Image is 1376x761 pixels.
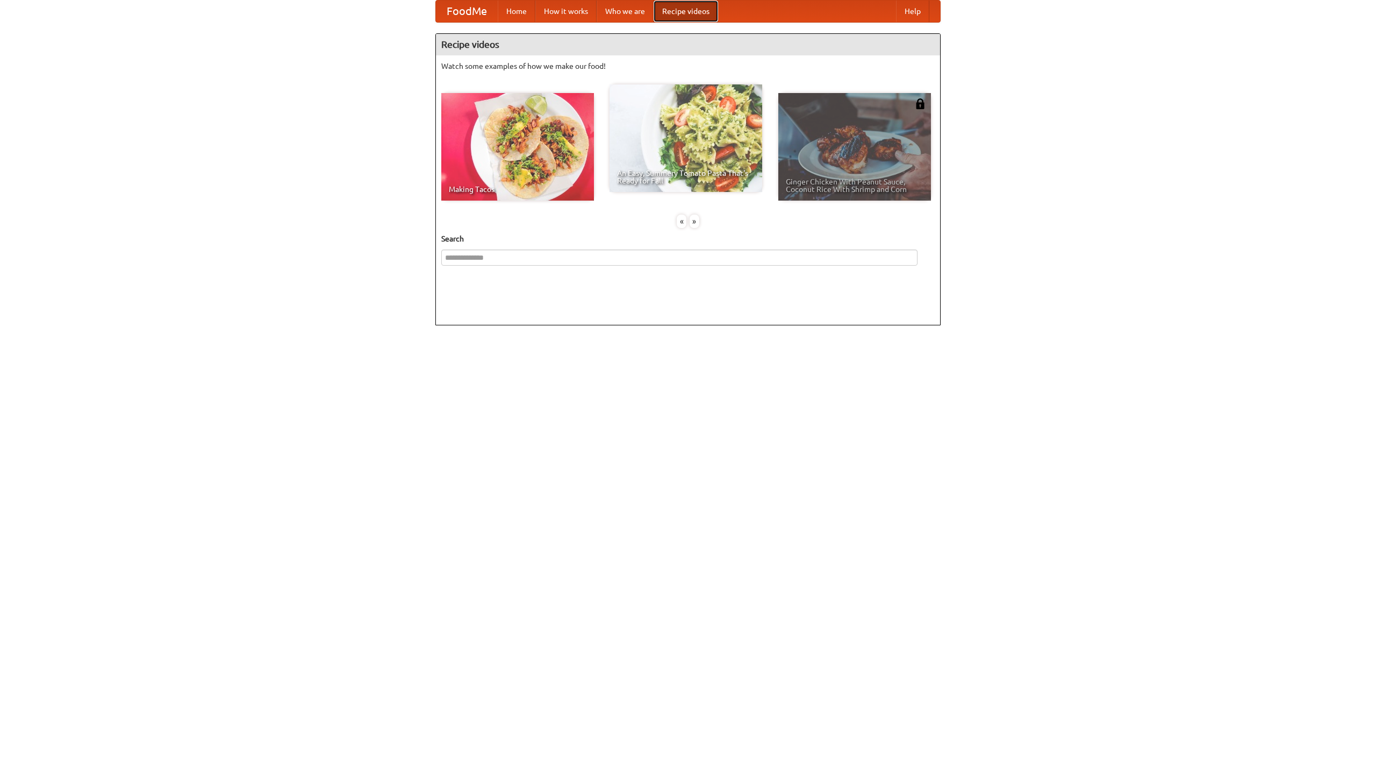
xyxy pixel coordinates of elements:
a: Home [498,1,535,22]
h5: Search [441,233,935,244]
a: Who we are [597,1,654,22]
h4: Recipe videos [436,34,940,55]
span: Making Tacos [449,186,586,193]
img: 483408.png [915,98,926,109]
span: An Easy, Summery Tomato Pasta That's Ready for Fall [617,169,755,184]
a: Making Tacos [441,93,594,201]
a: Help [896,1,929,22]
a: Recipe videos [654,1,718,22]
div: » [690,215,699,228]
a: An Easy, Summery Tomato Pasta That's Ready for Fall [610,84,762,192]
p: Watch some examples of how we make our food! [441,61,935,72]
a: How it works [535,1,597,22]
a: FoodMe [436,1,498,22]
div: « [677,215,686,228]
